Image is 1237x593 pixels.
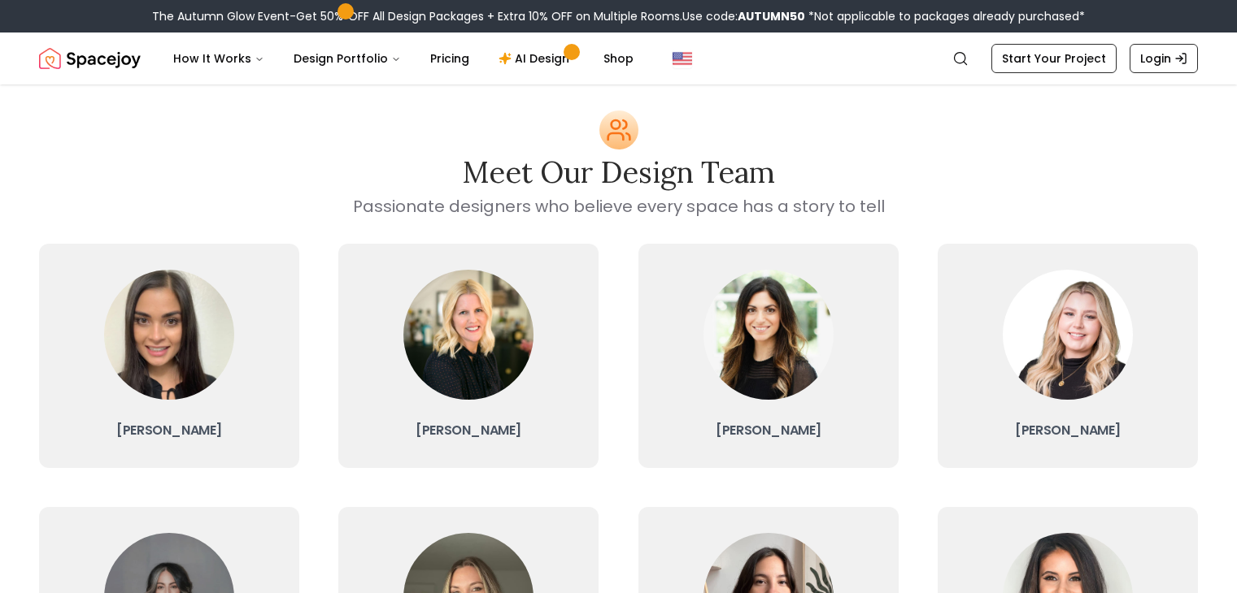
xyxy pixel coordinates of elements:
b: AUTUMN50 [738,8,805,24]
button: Design Portfolio [281,42,414,75]
span: *Not applicable to packages already purchased* [805,8,1085,24]
button: How It Works [160,42,277,75]
a: Spacejoy [39,42,141,75]
h3: [PERSON_NAME] [52,419,286,442]
a: Shop [590,42,647,75]
a: Pricing [417,42,482,75]
img: Tina [403,270,534,400]
a: Hannah[PERSON_NAME] [938,244,1198,468]
h3: [PERSON_NAME] [951,419,1185,442]
a: Christina[PERSON_NAME] [638,244,899,468]
h3: [PERSON_NAME] [351,419,586,442]
a: Ellysia[PERSON_NAME] [39,244,299,468]
img: Ellysia [104,270,234,400]
span: Use code: [682,8,805,24]
a: Start Your Project [991,44,1117,73]
h3: [PERSON_NAME] [651,419,886,442]
img: United States [673,49,692,68]
nav: Main [160,42,647,75]
div: The Autumn Glow Event-Get 50% OFF All Design Packages + Extra 10% OFF on Multiple Rooms. [152,8,1085,24]
p: Passionate designers who believe every space has a story to tell [150,195,1087,218]
a: Login [1130,44,1198,73]
a: AI Design [486,42,587,75]
img: Hannah [1003,270,1133,400]
nav: Global [39,32,1198,84]
h2: Meet our Design Team [39,156,1198,188]
img: Spacejoy Logo [39,42,141,75]
img: Christina [703,270,834,400]
a: Tina[PERSON_NAME] [338,244,599,468]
